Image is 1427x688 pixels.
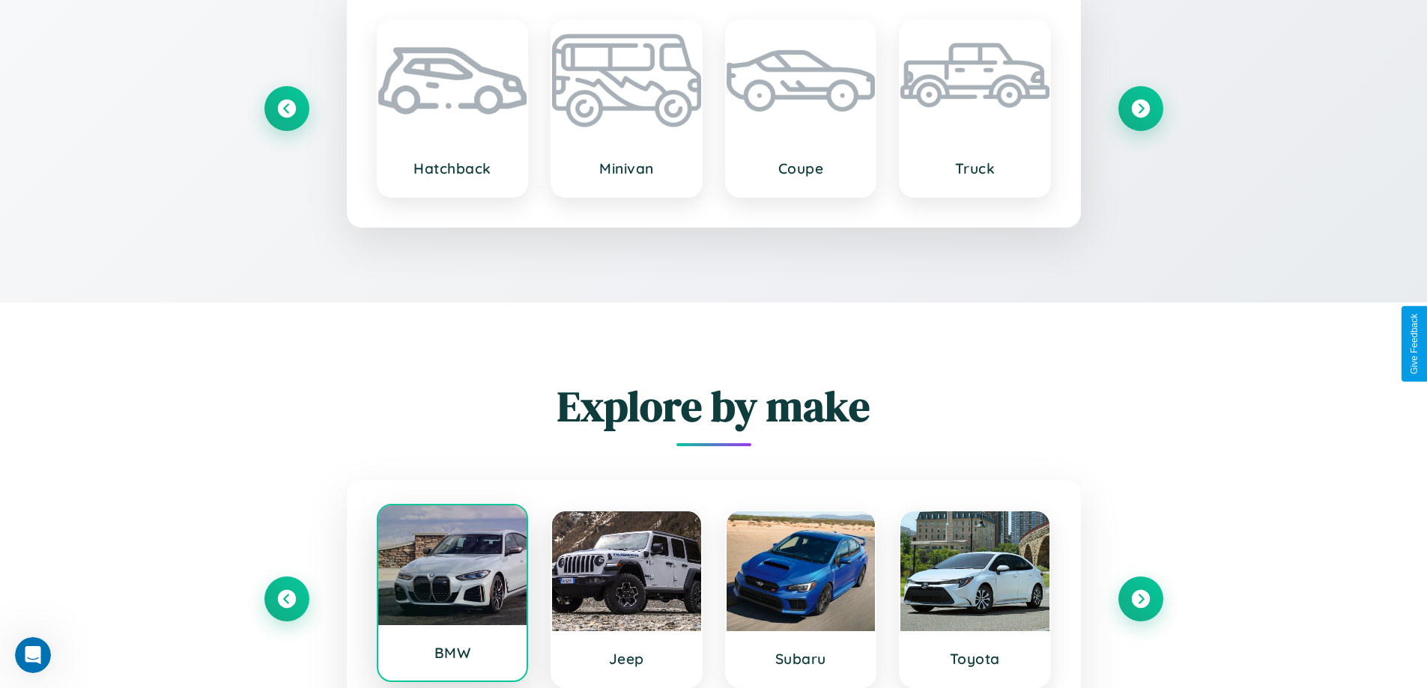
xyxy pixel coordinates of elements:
h3: Toyota [915,650,1034,668]
h3: Coupe [742,159,861,177]
h3: Jeep [567,650,686,668]
iframe: Intercom live chat [15,637,51,673]
h3: Hatchback [393,159,512,177]
h3: Subaru [742,650,861,668]
h3: Minivan [567,159,686,177]
h2: Explore by make [264,377,1163,435]
div: Give Feedback [1409,314,1420,374]
h3: BMW [393,644,512,662]
h3: Truck [915,159,1034,177]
